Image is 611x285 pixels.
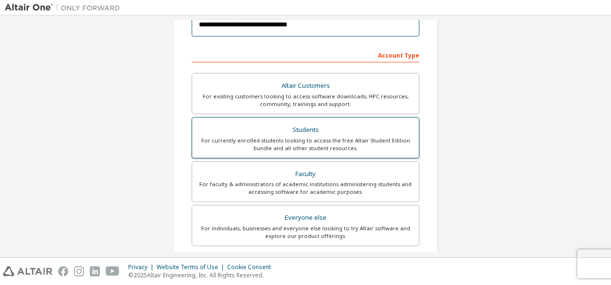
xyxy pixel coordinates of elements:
p: © 2025 Altair Engineering, Inc. All Rights Reserved. [128,271,277,279]
img: Altair One [5,3,125,12]
div: For individuals, businesses and everyone else looking to try Altair software and explore our prod... [198,225,413,240]
div: Everyone else [198,211,413,225]
div: For existing customers looking to access software downloads, HPC resources, community, trainings ... [198,93,413,108]
img: altair_logo.svg [3,266,52,276]
img: youtube.svg [106,266,120,276]
div: Account Type [192,47,419,62]
div: For currently enrolled students looking to access the free Altair Student Edition bundle and all ... [198,137,413,152]
div: Altair Customers [198,79,413,93]
div: Students [198,123,413,137]
img: linkedin.svg [90,266,100,276]
div: For faculty & administrators of academic institutions administering students and accessing softwa... [198,180,413,196]
div: Privacy [128,263,157,271]
div: Cookie Consent [227,263,277,271]
img: facebook.svg [58,266,68,276]
div: Website Terms of Use [157,263,227,271]
img: instagram.svg [74,266,84,276]
div: Faculty [198,167,413,181]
